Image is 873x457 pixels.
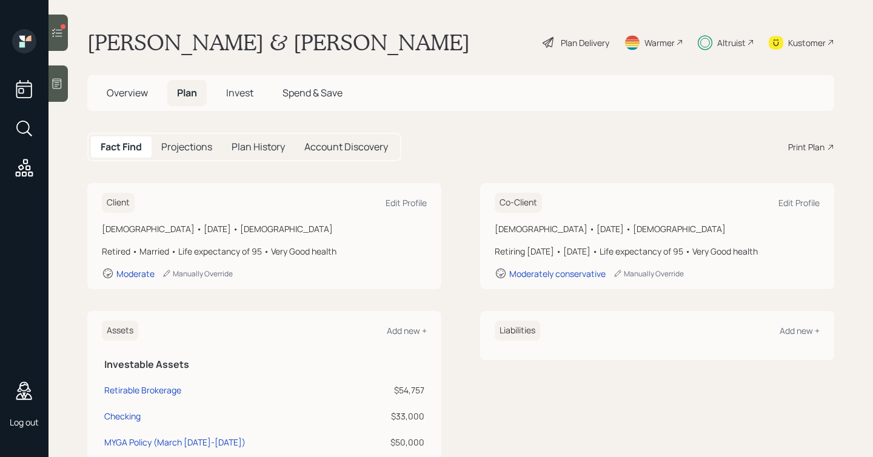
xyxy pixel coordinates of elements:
[509,268,606,279] div: Moderately conservative
[102,321,138,341] h6: Assets
[177,86,197,99] span: Plan
[116,268,155,279] div: Moderate
[387,325,427,336] div: Add new +
[226,86,253,99] span: Invest
[10,416,39,428] div: Log out
[358,410,424,422] div: $33,000
[495,222,820,235] div: [DEMOGRAPHIC_DATA] • [DATE] • [DEMOGRAPHIC_DATA]
[232,141,285,153] h5: Plan History
[104,359,424,370] h5: Investable Assets
[161,141,212,153] h5: Projections
[304,141,388,153] h5: Account Discovery
[102,245,427,258] div: Retired • Married • Life expectancy of 95 • Very Good health
[102,193,135,213] h6: Client
[780,325,820,336] div: Add new +
[162,269,233,279] div: Manually Override
[104,384,181,396] div: Retirable Brokerage
[283,86,343,99] span: Spend & Save
[358,436,424,449] div: $50,000
[104,436,246,449] div: MYGA Policy (March [DATE]-[DATE])
[644,36,675,49] div: Warmer
[107,86,148,99] span: Overview
[102,222,427,235] div: [DEMOGRAPHIC_DATA] • [DATE] • [DEMOGRAPHIC_DATA]
[495,245,820,258] div: Retiring [DATE] • [DATE] • Life expectancy of 95 • Very Good health
[788,36,826,49] div: Kustomer
[101,141,142,153] h5: Fact Find
[87,29,470,56] h1: [PERSON_NAME] & [PERSON_NAME]
[495,321,540,341] h6: Liabilities
[613,269,684,279] div: Manually Override
[358,384,424,396] div: $54,757
[386,197,427,208] div: Edit Profile
[104,410,141,422] div: Checking
[778,197,820,208] div: Edit Profile
[561,36,609,49] div: Plan Delivery
[495,193,542,213] h6: Co-Client
[788,141,824,153] div: Print Plan
[717,36,746,49] div: Altruist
